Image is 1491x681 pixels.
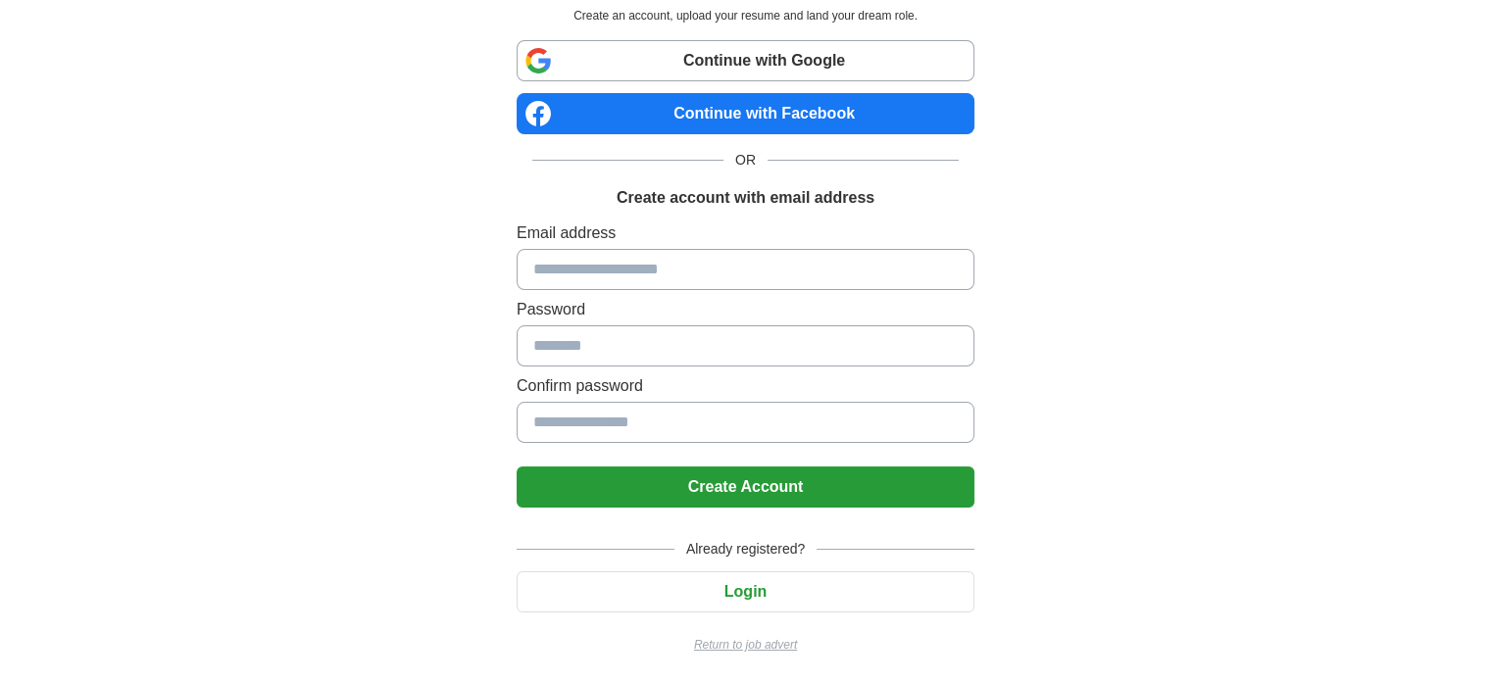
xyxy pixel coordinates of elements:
[517,298,974,321] label: Password
[617,186,874,210] h1: Create account with email address
[517,466,974,508] button: Create Account
[517,40,974,81] a: Continue with Google
[517,93,974,134] a: Continue with Facebook
[723,150,768,170] span: OR
[517,636,974,654] a: Return to job advert
[517,583,974,600] a: Login
[517,221,974,245] label: Email address
[517,571,974,612] button: Login
[521,7,970,24] p: Create an account, upload your resume and land your dream role.
[674,539,817,559] span: Already registered?
[517,374,974,398] label: Confirm password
